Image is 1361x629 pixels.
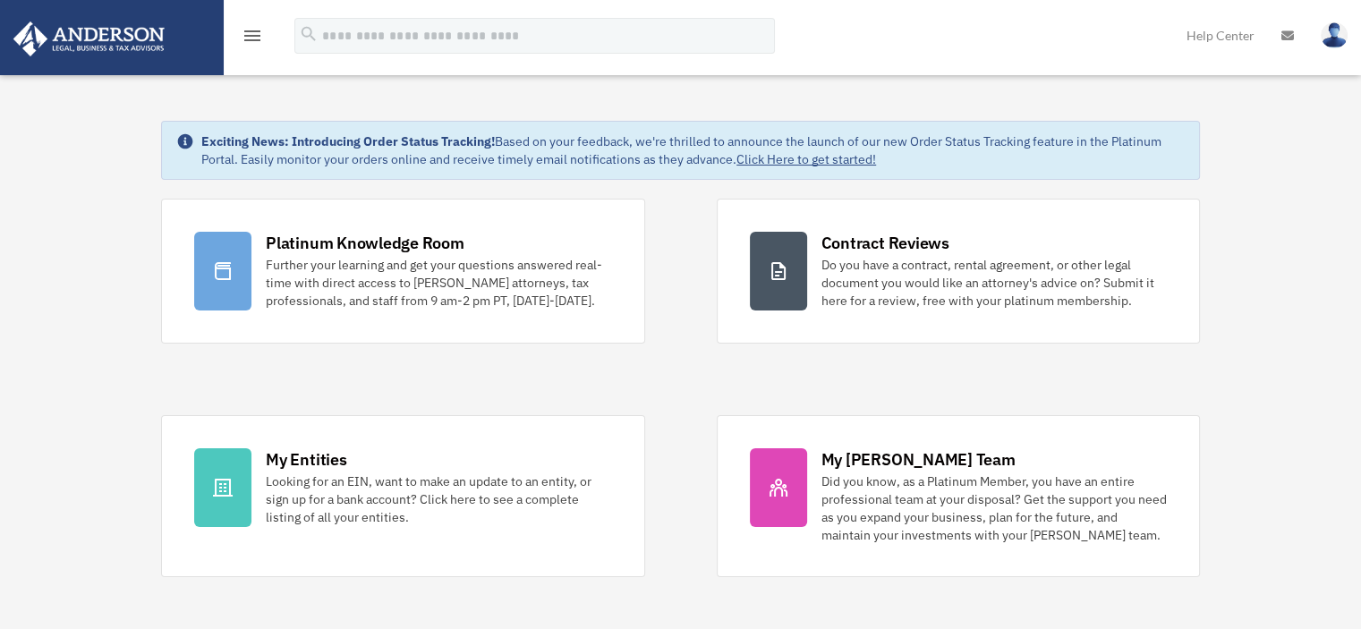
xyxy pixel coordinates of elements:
a: Platinum Knowledge Room Further your learning and get your questions answered real-time with dire... [161,199,644,344]
img: Anderson Advisors Platinum Portal [8,21,170,56]
div: Platinum Knowledge Room [266,232,464,254]
i: menu [242,25,263,47]
a: Click Here to get started! [736,151,876,167]
i: search [299,24,319,44]
div: Looking for an EIN, want to make an update to an entity, or sign up for a bank account? Click her... [266,472,611,526]
a: My Entities Looking for an EIN, want to make an update to an entity, or sign up for a bank accoun... [161,415,644,577]
div: My Entities [266,448,346,471]
div: Based on your feedback, we're thrilled to announce the launch of our new Order Status Tracking fe... [201,132,1185,168]
div: My [PERSON_NAME] Team [821,448,1016,471]
div: Contract Reviews [821,232,949,254]
a: My [PERSON_NAME] Team Did you know, as a Platinum Member, you have an entire professional team at... [717,415,1200,577]
div: Do you have a contract, rental agreement, or other legal document you would like an attorney's ad... [821,256,1167,310]
a: Contract Reviews Do you have a contract, rental agreement, or other legal document you would like... [717,199,1200,344]
strong: Exciting News: Introducing Order Status Tracking! [201,133,495,149]
a: menu [242,31,263,47]
div: Did you know, as a Platinum Member, you have an entire professional team at your disposal? Get th... [821,472,1167,544]
img: User Pic [1321,22,1348,48]
div: Further your learning and get your questions answered real-time with direct access to [PERSON_NAM... [266,256,611,310]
